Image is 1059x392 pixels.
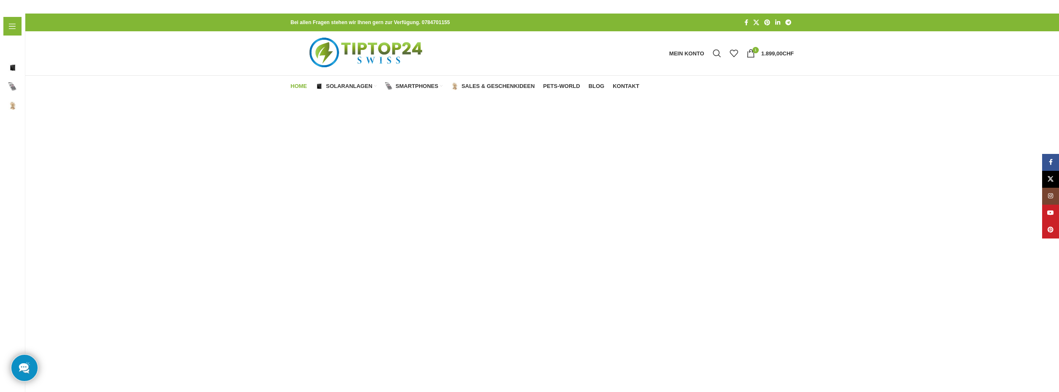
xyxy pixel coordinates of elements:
[669,51,704,56] span: Mein Konto
[1042,222,1059,238] a: Pinterest Social Link
[451,78,535,95] a: Sales & Geschenkideen
[589,83,605,90] span: Blog
[1042,171,1059,188] a: X Social Link
[462,83,535,90] span: Sales & Geschenkideen
[613,78,639,95] a: Kontakt
[742,45,798,62] a: 1 1.899,00CHF
[1042,205,1059,222] a: YouTube Social Link
[291,49,444,56] a: Logo der Website
[725,45,742,62] div: Meine Wunschliste
[613,83,639,90] span: Kontakt
[752,47,759,53] span: 1
[762,17,773,28] a: Pinterest Social Link
[291,19,450,25] strong: Bei allen Fragen stehen wir Ihnen gern zur Verfügung. 0784701155
[742,17,751,28] a: Facebook Social Link
[291,83,307,90] span: Home
[589,78,605,95] a: Blog
[385,82,393,90] img: Smartphones
[761,50,794,57] bdi: 1.899,00
[286,78,644,95] div: Hauptnavigation
[1042,154,1059,171] a: Facebook Social Link
[1042,188,1059,205] a: Instagram Social Link
[543,78,580,95] a: Pets-World
[291,78,307,95] a: Home
[709,45,725,62] a: Suche
[543,83,580,90] span: Pets-World
[751,17,762,28] a: X Social Link
[315,78,377,95] a: Solaranlagen
[326,83,372,90] span: Solaranlagen
[451,82,459,90] img: Sales & Geschenkideen
[315,82,323,90] img: Solaranlagen
[773,17,783,28] a: LinkedIn Social Link
[665,45,709,62] a: Mein Konto
[782,50,794,57] span: CHF
[385,78,443,95] a: Smartphones
[783,17,794,28] a: Telegram Social Link
[291,31,444,75] img: Tiptop24 Nachhaltige & Faire Produkte
[396,83,438,90] span: Smartphones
